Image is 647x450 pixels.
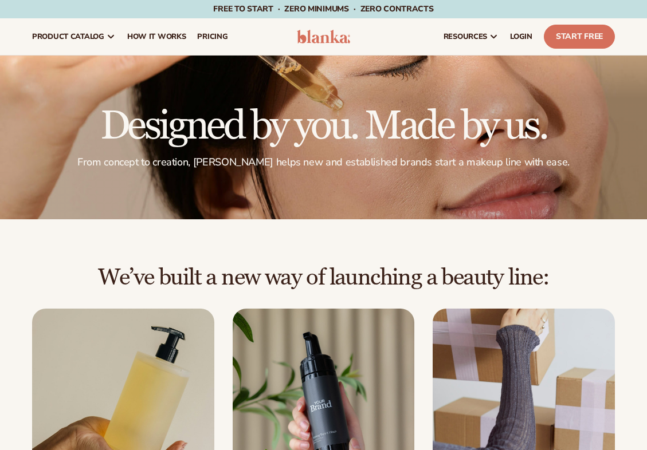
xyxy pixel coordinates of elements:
[297,30,350,44] img: logo
[32,106,615,147] h1: Designed by you. Made by us.
[32,265,615,290] h2: We’ve built a new way of launching a beauty line:
[32,32,104,41] span: product catalog
[197,32,228,41] span: pricing
[544,25,615,49] a: Start Free
[121,18,192,55] a: How It Works
[213,3,433,14] span: Free to start · ZERO minimums · ZERO contracts
[191,18,233,55] a: pricing
[127,32,186,41] span: How It Works
[504,18,538,55] a: LOGIN
[510,32,532,41] span: LOGIN
[26,18,121,55] a: product catalog
[32,156,615,169] p: From concept to creation, [PERSON_NAME] helps new and established brands start a makeup line with...
[444,32,487,41] span: resources
[438,18,504,55] a: resources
